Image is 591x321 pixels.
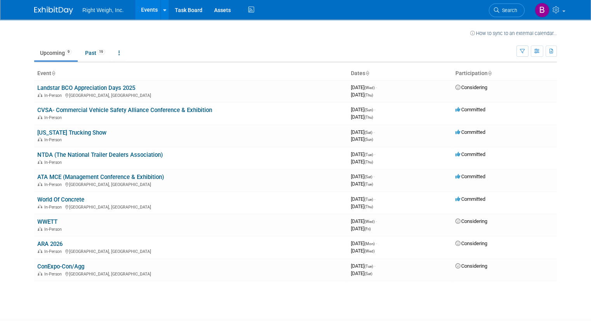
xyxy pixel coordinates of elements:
span: 19 [97,49,105,55]
span: Committed [455,151,485,157]
a: ConExpo-Con/Agg [37,263,84,270]
div: [GEOGRAPHIC_DATA], [GEOGRAPHIC_DATA] [37,248,345,254]
a: Sort by Start Date [365,70,369,76]
a: World Of Concrete [37,196,84,203]
span: (Sat) [364,130,372,135]
span: Considering [455,84,487,90]
span: - [373,174,375,179]
a: ARA 2026 [37,240,63,247]
div: [GEOGRAPHIC_DATA], [GEOGRAPHIC_DATA] [37,181,345,187]
img: In-Person Event [38,249,42,253]
span: [DATE] [351,203,373,209]
span: (Mon) [364,242,375,246]
span: Considering [455,263,487,269]
span: (Thu) [364,205,373,209]
img: In-Person Event [38,115,42,119]
span: - [373,129,375,135]
span: [DATE] [351,129,375,135]
span: Committed [455,196,485,202]
img: Billy Vines [535,3,549,18]
span: [DATE] [351,263,375,269]
span: [DATE] [351,84,377,90]
a: Sort by Event Name [51,70,55,76]
span: (Thu) [364,93,373,97]
span: (Tue) [364,153,373,157]
span: [DATE] [351,151,375,157]
span: (Tue) [364,197,373,202]
span: - [376,240,377,246]
span: [DATE] [351,159,373,165]
a: ATA MCE (Management Conference & Exhibition) [37,174,164,181]
span: (Sat) [364,175,372,179]
span: (Sun) [364,137,373,142]
span: (Wed) [364,219,375,224]
span: (Wed) [364,249,375,253]
div: [GEOGRAPHIC_DATA], [GEOGRAPHIC_DATA] [37,203,345,210]
a: Upcoming9 [34,46,78,60]
span: [DATE] [351,248,375,254]
span: (Sun) [364,108,373,112]
span: [DATE] [351,270,372,276]
span: - [374,263,375,269]
span: 9 [65,49,72,55]
span: [DATE] [351,218,377,224]
span: (Tue) [364,264,373,268]
span: [DATE] [351,196,375,202]
span: (Fri) [364,227,371,231]
span: - [374,196,375,202]
img: In-Person Event [38,137,42,141]
span: Search [499,7,517,13]
span: [DATE] [351,107,375,112]
a: Search [489,4,525,17]
span: In-Person [44,160,64,165]
img: In-Person Event [38,227,42,231]
span: Committed [455,129,485,135]
img: In-Person Event [38,205,42,209]
a: CVSA- Commercial Vehicle Safety Alliance Conference & Exhibition [37,107,212,114]
span: In-Person [44,227,64,232]
img: In-Person Event [38,160,42,164]
span: In-Person [44,249,64,254]
th: Participation [452,67,557,80]
span: Considering [455,218,487,224]
div: [GEOGRAPHIC_DATA], [GEOGRAPHIC_DATA] [37,92,345,98]
span: Considering [455,240,487,246]
a: How to sync to an external calendar... [470,30,557,36]
th: Event [34,67,348,80]
span: - [374,107,375,112]
span: (Sat) [364,272,372,276]
span: In-Person [44,115,64,120]
span: (Thu) [364,160,373,164]
span: [DATE] [351,240,377,246]
div: [GEOGRAPHIC_DATA], [GEOGRAPHIC_DATA] [37,270,345,277]
span: [DATE] [351,181,373,187]
span: [DATE] [351,114,373,120]
a: Sort by Participation Type [488,70,492,76]
span: Right Weigh, Inc. [82,7,124,13]
a: NTDA (The National Trailer Dealers Association) [37,151,163,158]
span: - [376,84,377,90]
span: - [374,151,375,157]
span: [DATE] [351,226,371,232]
a: Landstar BCO Appreciation Days 2025 [37,84,135,91]
img: In-Person Event [38,93,42,97]
a: Past19 [79,46,111,60]
span: - [376,218,377,224]
th: Dates [348,67,452,80]
span: [DATE] [351,174,375,179]
span: In-Person [44,272,64,277]
span: In-Person [44,93,64,98]
span: [DATE] [351,136,373,142]
span: In-Person [44,137,64,142]
a: [US_STATE] Trucking Show [37,129,106,136]
span: (Wed) [364,86,375,90]
a: WWETT [37,218,58,225]
img: In-Person Event [38,182,42,186]
span: In-Person [44,182,64,187]
span: (Tue) [364,182,373,186]
span: [DATE] [351,92,373,98]
span: Committed [455,174,485,179]
span: In-Person [44,205,64,210]
img: In-Person Event [38,272,42,275]
span: Committed [455,107,485,112]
